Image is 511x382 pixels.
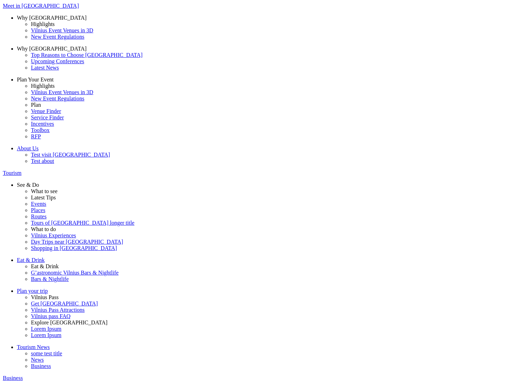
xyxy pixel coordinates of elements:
span: Eat & Drink [17,257,45,263]
span: Vilnius pass FAQ [31,313,71,319]
span: Highlights [31,83,55,89]
a: Business [31,363,508,369]
span: Vilnius Event Venues in 3D [31,89,93,95]
span: Places [31,207,45,213]
a: Events [31,201,508,207]
span: New Event Regulations [31,95,84,101]
a: Business [3,375,508,381]
span: Business [3,375,23,381]
a: Vilnius Pass Attractions [31,307,508,313]
a: Bars & Nightlife [31,276,508,282]
a: Vilnius Event Venues in 3D [31,89,508,95]
span: Vilnius Experiences [31,232,76,238]
a: Incentives [31,121,508,127]
a: Shopping in [GEOGRAPHIC_DATA] [31,245,508,251]
span: Vilnius Pass Attractions [31,307,85,313]
span: G’astronomic Vilnius Bars & Nightlife [31,270,118,276]
a: Test visit [GEOGRAPHIC_DATA] [31,152,508,158]
span: Tourism News [17,344,50,350]
span: Plan [31,102,41,108]
a: Get [GEOGRAPHIC_DATA] [31,301,508,307]
span: Incentives [31,121,54,127]
span: RFP [31,133,41,139]
a: Top Reasons to Choose [GEOGRAPHIC_DATA] [31,52,508,58]
a: Tourism News [17,344,508,350]
a: Meet in [GEOGRAPHIC_DATA] [3,3,508,9]
a: Places [31,207,508,213]
a: Day Trips near [GEOGRAPHIC_DATA] [31,239,508,245]
a: Service Finder [31,114,508,121]
span: Shopping in [GEOGRAPHIC_DATA] [31,245,117,251]
span: Day Trips near [GEOGRAPHIC_DATA] [31,239,123,245]
span: Business [31,363,51,369]
span: Lorem Ipsum [31,332,62,338]
a: News [31,357,508,363]
a: Toolbox [31,127,508,133]
span: Events [31,201,46,207]
span: Service Finder [31,114,64,120]
span: New Event Regulations [31,34,84,40]
span: Vilnius Event Venues in 3D [31,27,93,33]
span: Meet in [GEOGRAPHIC_DATA] [3,3,79,9]
a: Eat & Drink [17,257,508,263]
a: G’astronomic Vilnius Bars & Nightlife [31,270,508,276]
a: Venue Finder [31,108,508,114]
span: Vilnius Pass [31,294,59,300]
a: some test title [31,350,508,357]
span: Lorem Ipsum [31,326,62,332]
span: Toolbox [31,127,50,133]
span: About Us [17,145,39,151]
span: Tours of [GEOGRAPHIC_DATA] longer title [31,220,134,226]
span: News [31,357,44,363]
a: Vilnius Experiences [31,232,508,239]
span: Explore [GEOGRAPHIC_DATA] [31,320,108,325]
span: Highlights [31,21,55,27]
a: RFP [31,133,508,140]
a: Lorem Ipsum [31,332,508,338]
span: Why [GEOGRAPHIC_DATA] [17,15,86,21]
span: Plan Your Event [17,77,53,83]
span: Plan your trip [17,288,48,294]
span: Bars & Nightlife [31,276,69,282]
span: Why [GEOGRAPHIC_DATA] [17,46,86,52]
a: Plan your trip [17,288,508,294]
span: Routes [31,213,46,219]
a: Routes [31,213,508,220]
span: What to do [31,226,56,232]
a: About Us [17,145,508,152]
a: Latest News [31,65,508,71]
a: New Event Regulations [31,95,508,102]
a: Test about [31,158,508,164]
span: Get [GEOGRAPHIC_DATA] [31,301,98,307]
a: Vilnius pass FAQ [31,313,508,320]
span: See & Do [17,182,39,188]
span: Tourism [3,170,21,176]
span: Latest Tips [31,195,56,200]
a: Vilnius Event Venues in 3D [31,27,508,34]
a: Upcoming Conferences [31,58,508,65]
span: Eat & Drink [31,263,59,269]
span: Venue Finder [31,108,61,114]
a: Lorem Ipsum [31,326,508,332]
a: Tours of [GEOGRAPHIC_DATA] longer title [31,220,508,226]
a: New Event Regulations [31,34,508,40]
a: Tourism [3,170,508,176]
span: What to see [31,188,58,194]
